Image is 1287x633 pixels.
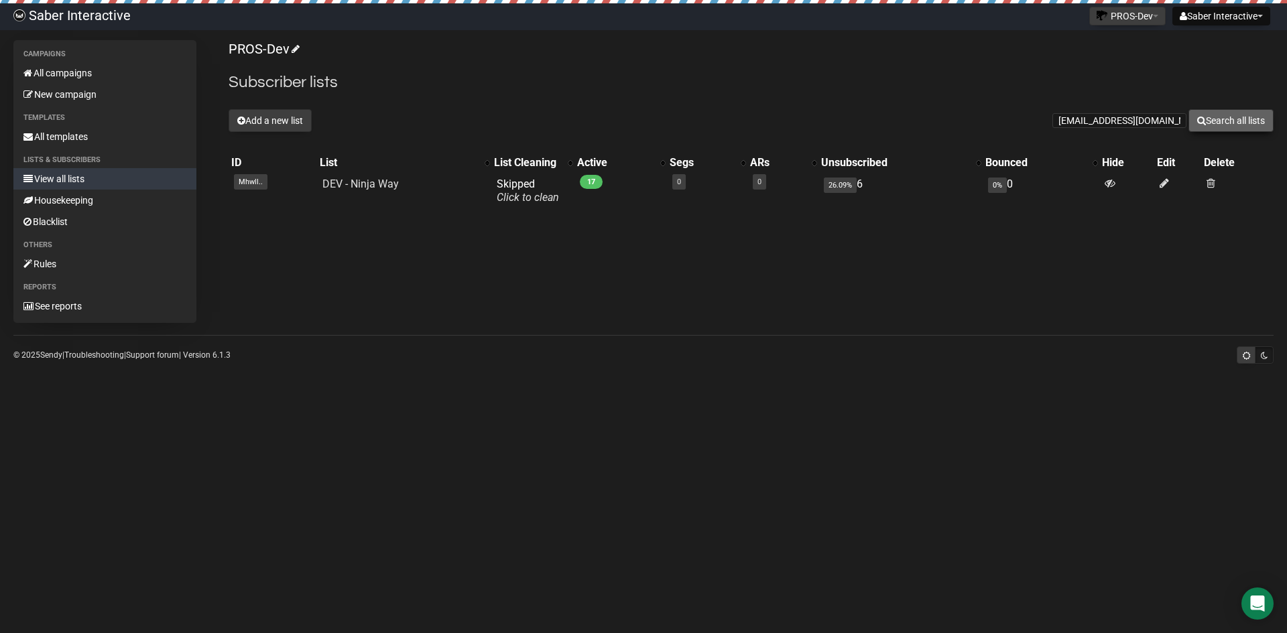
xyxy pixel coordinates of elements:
a: Troubleshooting [64,350,124,360]
a: All campaigns [13,62,196,84]
div: Open Intercom Messenger [1241,587,1274,620]
a: View all lists [13,168,196,190]
div: Bounced [985,156,1086,169]
a: DEV - Ninja Way [322,178,399,190]
th: Active: No sort applied, activate to apply an ascending sort [574,153,667,172]
div: ID [231,156,314,169]
span: Skipped [497,178,559,204]
img: ec1bccd4d48495f5e7d53d9a520ba7e5 [13,9,25,21]
button: PROS-Dev [1089,7,1166,25]
th: ID: No sort applied, sorting is disabled [229,153,317,172]
div: List Cleaning [494,156,561,169]
img: favicons [1097,10,1107,21]
td: 0 [983,172,1099,210]
th: Edit: No sort applied, sorting is disabled [1154,153,1201,172]
div: Edit [1157,156,1199,169]
th: Bounced: No sort applied, activate to apply an ascending sort [983,153,1099,172]
p: © 2025 | | | Version 6.1.3 [13,348,231,362]
li: Templates [13,110,196,126]
span: 17 [580,175,603,189]
a: Housekeeping [13,190,196,211]
div: Delete [1204,156,1271,169]
button: Search all lists [1188,109,1274,132]
span: 26.09% [824,178,857,193]
button: Add a new list [229,109,312,132]
td: 6 [818,172,983,210]
a: PROS-Dev [229,41,298,57]
a: Sendy [40,350,62,360]
span: 0% [988,178,1007,193]
li: Lists & subscribers [13,152,196,168]
div: Hide [1102,156,1152,169]
a: Click to clean [497,191,559,204]
th: Hide: No sort applied, sorting is disabled [1099,153,1154,172]
div: Segs [670,156,734,169]
a: All templates [13,126,196,147]
th: List: No sort applied, activate to apply an ascending sort [317,153,491,172]
div: ARs [750,156,805,169]
h2: Subscriber lists [229,70,1274,94]
a: 0 [757,178,761,186]
div: Active [577,156,654,169]
a: 0 [677,178,681,186]
a: New campaign [13,84,196,105]
th: List Cleaning: No sort applied, activate to apply an ascending sort [491,153,574,172]
li: Others [13,237,196,253]
div: List [320,156,478,169]
a: See reports [13,295,196,317]
li: Reports [13,279,196,295]
a: Rules [13,253,196,275]
button: Saber Interactive [1172,7,1270,25]
a: Support forum [126,350,179,360]
div: Unsubscribed [821,156,970,169]
a: Blacklist [13,211,196,232]
th: Delete: No sort applied, sorting is disabled [1201,153,1274,172]
th: Unsubscribed: No sort applied, activate to apply an ascending sort [818,153,983,172]
th: Segs: No sort applied, activate to apply an ascending sort [667,153,747,172]
li: Campaigns [13,46,196,62]
span: Mhwll.. [234,174,267,190]
th: ARs: No sort applied, activate to apply an ascending sort [747,153,818,172]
